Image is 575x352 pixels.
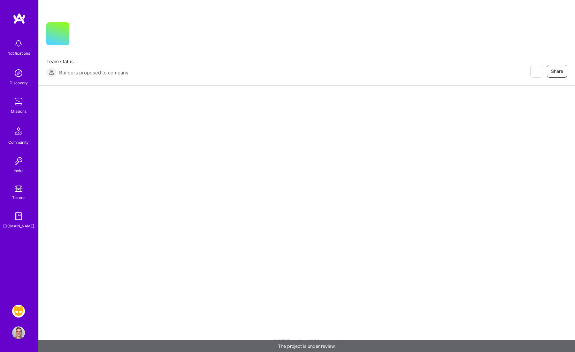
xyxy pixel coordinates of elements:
span: Team status [46,58,128,65]
i: icon EyeClosed [534,69,539,74]
div: Invite [14,167,24,174]
i: icon CompanyGray [77,33,82,38]
span: Builders proposed to company [59,69,128,76]
a: User Avatar [11,326,27,339]
div: Discovery [10,80,28,86]
img: Invite [12,155,25,167]
img: Builders proposed to company [46,67,57,78]
img: bell [12,37,25,50]
img: User Avatar [12,326,25,339]
img: discovery [12,67,25,80]
span: Share [551,68,563,74]
img: Grindr: Product & Marketing [12,305,25,318]
img: tokens [15,186,22,192]
img: teamwork [12,95,25,108]
a: Grindr: Product & Marketing [11,305,27,318]
div: Tokens [12,194,25,201]
div: [DOMAIN_NAME] [3,223,34,229]
img: Community [11,124,26,139]
div: Missions [11,108,27,115]
img: guide book [12,210,25,223]
div: Community [8,139,29,146]
div: The project is under review. [38,340,575,352]
img: logo [13,13,26,24]
button: Share [547,65,567,78]
div: Notifications [7,50,30,57]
